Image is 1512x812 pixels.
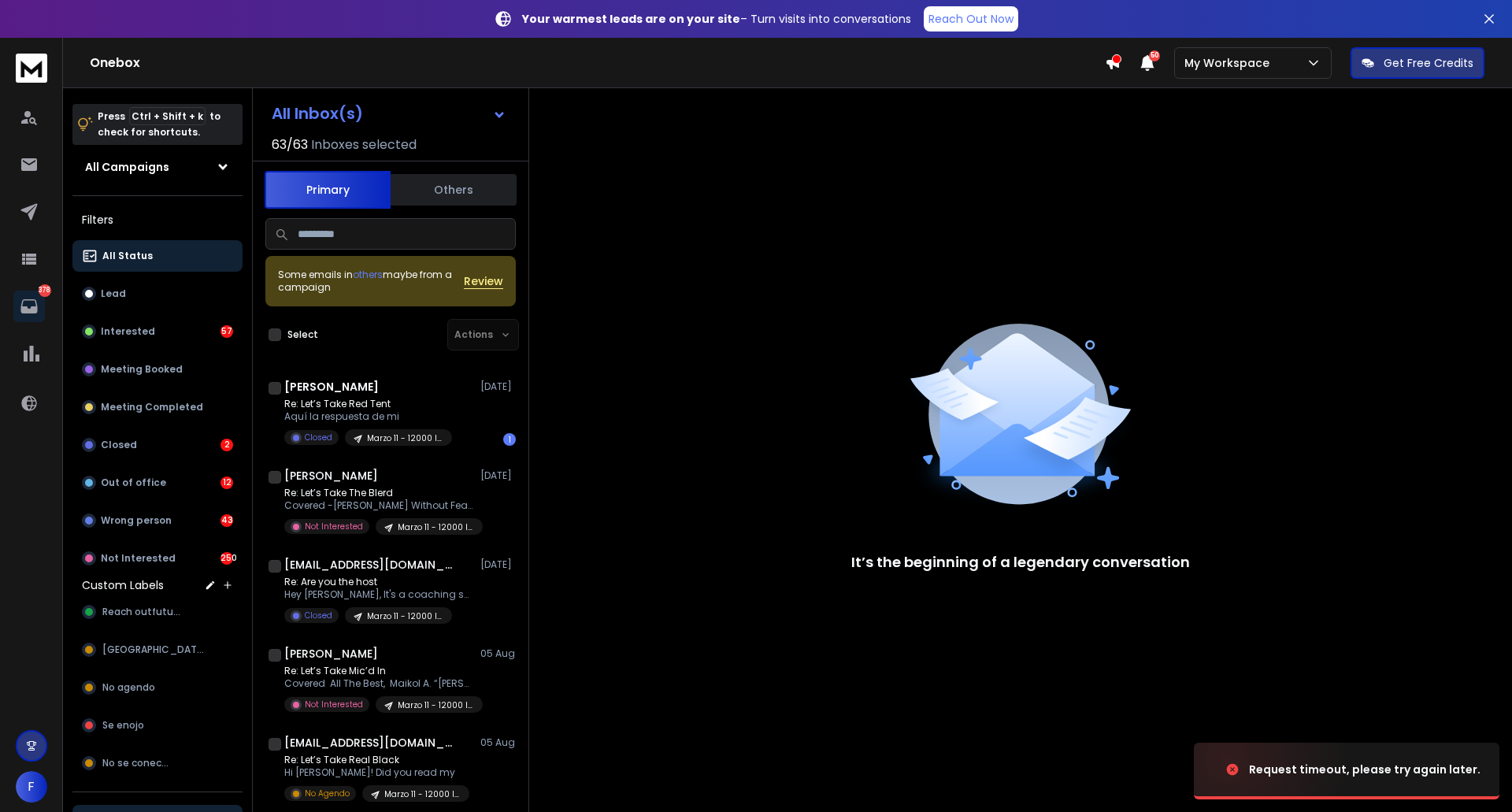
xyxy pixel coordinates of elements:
button: Se enojo [72,710,243,741]
span: No se conecto [102,757,172,769]
button: Interested57 [72,316,243,347]
button: No agendo [72,672,243,703]
p: Wrong person [101,514,172,527]
p: All Status [102,250,153,262]
button: Review [464,273,503,289]
button: Out of office12 [72,467,243,499]
button: Wrong person43 [72,505,243,536]
p: Re: Let’s Take Real Black [284,754,469,766]
label: Select [287,328,318,341]
p: Covered -[PERSON_NAME] Without Fear!™ [284,499,473,512]
p: Press to check for shortcuts. [98,109,220,140]
a: 378 [13,291,45,322]
button: F [16,771,47,803]
div: 57 [220,325,233,338]
p: No Agendo [305,788,350,799]
p: Marzo 11 - 12000 leads G Personal [398,699,473,711]
button: Lead [72,278,243,310]
p: Get Free Credits [1384,55,1473,71]
strong: Your warmest leads are on your site [522,11,740,27]
p: – Turn visits into conversations [522,11,911,27]
img: image [1194,727,1351,812]
button: Get Free Credits [1351,47,1484,79]
button: All Inbox(s) [259,98,519,129]
h3: Inboxes selected [311,135,417,154]
button: Reach outfuture [72,596,243,628]
h3: Filters [72,209,243,231]
h1: All Campaigns [85,159,169,175]
p: [DATE] [480,558,516,571]
p: Hi [PERSON_NAME]! Did you read my [284,766,469,779]
p: Re: Are you the host [284,576,473,588]
p: Marzo 11 - 12000 leads G Personal [398,521,473,533]
p: Lead [101,287,126,300]
img: logo [16,54,47,83]
div: 2 [220,439,233,451]
div: 1 [503,433,516,446]
p: 378 [39,284,51,297]
p: Aquí la respuesta de mi [284,410,452,423]
button: Closed2 [72,429,243,461]
p: Closed [101,439,137,451]
div: 250 [220,552,233,565]
div: 12 [220,476,233,489]
p: Meeting Completed [101,401,203,413]
button: Primary [265,171,391,209]
button: Meeting Completed [72,391,243,423]
a: Reach Out Now [924,6,1018,32]
h1: [EMAIL_ADDRESS][DOMAIN_NAME] [284,557,458,573]
span: others [353,268,383,281]
p: Re: Let’s Take The Blerd [284,487,473,499]
p: Closed [305,610,332,621]
h1: Onebox [90,54,1105,72]
h1: All Inbox(s) [272,106,363,121]
span: Se enojo [102,719,144,732]
button: [GEOGRAPHIC_DATA] [72,634,243,666]
p: Not Interested [305,521,363,532]
span: Reach outfuture [102,606,182,618]
p: Not Interested [101,552,176,565]
div: Request timeout, please try again later. [1249,762,1480,777]
p: Reach Out Now [928,11,1014,27]
p: Out of office [101,476,166,489]
p: Re: Let’s Take Red Tent [284,398,452,410]
p: Marzo 11 - 12000 leads G Personal [367,432,443,444]
button: Not Interested250 [72,543,243,574]
p: Not Interested [305,699,363,710]
h1: [EMAIL_ADDRESS][DOMAIN_NAME] [284,735,458,751]
p: Marzo 11 - 12000 leads G Personal [367,610,443,622]
p: Meeting Booked [101,363,183,376]
button: No se conecto [72,747,243,779]
div: Some emails in maybe from a campaign [278,269,464,294]
p: Covered All The Best, Maikol A. “[PERSON_NAME]” [284,677,473,690]
span: [GEOGRAPHIC_DATA] [102,643,206,656]
span: No agendo [102,681,155,694]
p: Closed [305,432,332,443]
div: 43 [220,514,233,527]
p: Hey [PERSON_NAME], It's a coaching session [284,588,473,601]
p: Marzo 11 - 12000 leads G Personal [384,788,460,800]
p: 05 Aug [480,736,516,749]
p: It’s the beginning of a legendary conversation [851,551,1190,573]
h1: [PERSON_NAME] [284,646,378,662]
h1: [PERSON_NAME] [284,379,379,395]
p: My Workspace [1184,55,1276,71]
h1: [PERSON_NAME] [284,468,378,484]
p: [DATE] [480,469,516,482]
button: Meeting Booked [72,354,243,385]
span: Ctrl + Shift + k [129,107,206,125]
span: 63 / 63 [272,135,308,154]
button: Others [391,172,517,207]
button: All Campaigns [72,151,243,183]
p: Re: Let’s Take Mic’d In [284,665,473,677]
button: All Status [72,240,243,272]
p: 05 Aug [480,647,516,660]
p: Interested [101,325,155,338]
p: [DATE] [480,380,516,393]
h3: Custom Labels [82,577,164,593]
span: 50 [1149,50,1160,61]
